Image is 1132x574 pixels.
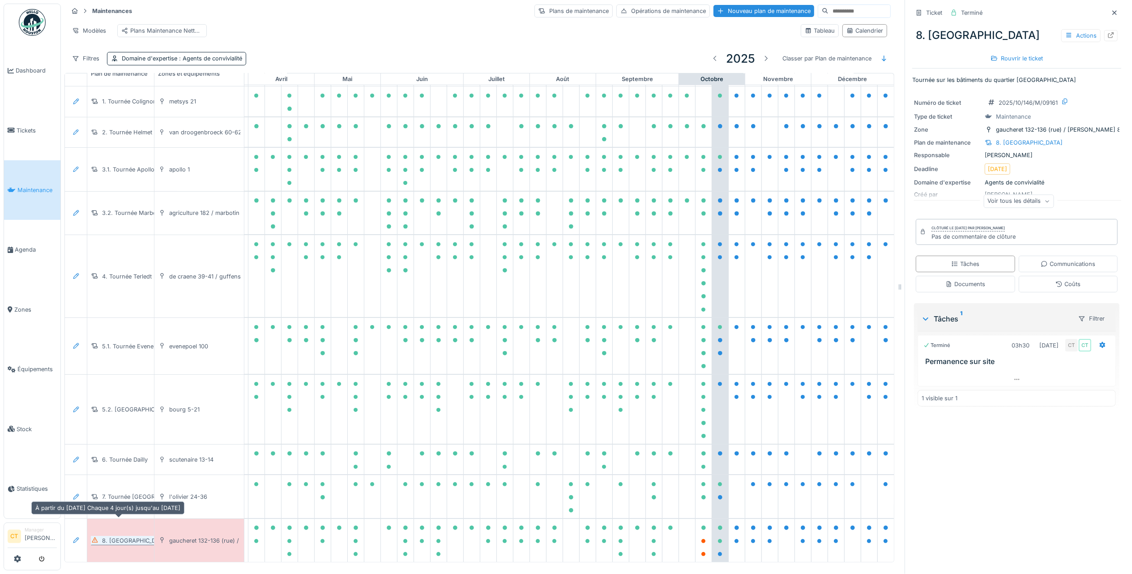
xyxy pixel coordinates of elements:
[4,160,60,220] a: Maintenance
[931,232,1016,241] div: Pas de commentaire de clôture
[983,195,1054,208] div: Voir tous les détails
[102,536,169,545] div: 8. [GEOGRAPHIC_DATA]
[1041,260,1095,268] div: Communications
[17,186,57,194] span: Maintenance
[914,178,1119,187] div: Agents de convivialité
[988,165,1007,173] div: [DATE]
[17,425,57,433] span: Stock
[4,41,60,100] a: Dashboard
[169,128,278,137] div: van droogenbroeck 60-62 / helmet 339
[169,455,214,464] div: scutenaire 13-14
[4,220,60,279] a: Agenda
[945,280,985,288] div: Documents
[1061,29,1101,42] div: Actions
[169,272,259,281] div: de craene 39-41 / guffens 37-39
[121,26,203,35] div: Plans Maintenance Nettoyage
[1065,339,1078,351] div: CT
[778,52,876,65] div: Classer par Plan de maintenance
[16,66,57,75] span: Dashboard
[102,455,148,464] div: 6. Tournée Dailly
[996,125,1129,134] div: gaucheret 132-136 (rue) / [PERSON_NAME] 8-12
[169,405,200,414] div: bourg 5-21
[169,209,257,217] div: agriculture 182 / marbotin 18-26
[931,225,1005,231] div: Clôturé le [DATE] par [PERSON_NAME]
[996,138,1063,147] div: 8. [GEOGRAPHIC_DATA]
[102,272,152,281] div: 4. Tournée Terledt
[102,128,152,137] div: 2. Tournée Helmet
[914,125,981,134] div: Zone
[169,342,208,351] div: evenepoel 100
[999,99,1058,107] div: 2025/10/146/M/09161
[921,313,1071,324] div: Tâches
[15,245,57,254] span: Agenda
[726,51,755,65] h3: 2025
[1079,339,1091,351] div: CT
[19,9,46,36] img: Badge_color-CXgf-gQk.svg
[102,405,174,414] div: 5.2. [GEOGRAPHIC_DATA]
[616,4,710,17] div: Opérations de maintenance
[1039,341,1059,350] div: [DATE]
[679,73,745,85] div: octobre
[102,165,154,174] div: 3.1. Tournée Apollo
[596,73,679,85] div: septembre
[8,527,57,548] a: CT Manager[PERSON_NAME]
[1012,341,1029,350] div: 03h30
[951,260,979,268] div: Tâches
[745,73,811,85] div: novembre
[169,493,207,501] div: l'olivier 24-36
[912,76,1121,84] p: Tournée sur les bâtiments du quartier [GEOGRAPHIC_DATA]
[315,73,380,85] div: mai
[8,530,21,543] li: CT
[4,280,60,339] a: Zones
[960,313,962,324] sup: 1
[248,73,314,85] div: avril
[25,527,57,533] div: Manager
[68,52,103,65] div: Filtres
[1074,312,1109,325] div: Filtrer
[25,527,57,546] li: [PERSON_NAME]
[926,9,942,17] div: Ticket
[914,99,981,107] div: Numéro de ticket
[17,484,57,493] span: Statistiques
[169,536,303,545] div: gaucheret 132-136 (rue) / [PERSON_NAME] 8-12
[914,151,981,159] div: Responsable
[1055,280,1081,288] div: Coûts
[4,459,60,518] a: Statistiques
[102,342,165,351] div: 5.1. Tournée Evenepoel
[530,73,596,85] div: août
[89,7,136,15] strong: Maintenances
[464,73,530,85] div: juillet
[812,73,894,85] div: décembre
[4,339,60,399] a: Équipements
[14,305,57,314] span: Zones
[4,100,60,160] a: Tickets
[17,365,57,373] span: Équipements
[154,61,244,86] div: Zones et équipements
[922,394,957,403] div: 1 visible sur 1
[713,5,814,17] div: Nouveau plan de maintenance
[534,4,613,17] div: Plans de maintenance
[68,24,110,37] div: Modèles
[996,112,1031,121] div: Maintenance
[87,61,177,86] div: Plan de maintenance
[923,342,950,349] div: Terminé
[4,399,60,458] a: Stock
[102,209,163,217] div: 3.2. Tournée Marbotin
[805,26,835,35] div: Tableau
[914,112,981,121] div: Type de ticket
[914,165,981,173] div: Deadline
[169,97,196,106] div: metsys 21
[177,55,242,62] span: : Agents de convivialité
[961,9,982,17] div: Terminé
[102,493,192,501] div: 7. Tournée [GEOGRAPHIC_DATA]
[122,54,242,63] div: Domaine d'expertise
[31,501,184,514] div: À partir du [DATE] Chaque 4 jour(s) jusqu'au [DATE]
[169,165,190,174] div: apollo 1
[987,52,1047,64] div: Rouvrir le ticket
[914,151,1119,159] div: [PERSON_NAME]
[912,24,1121,47] div: 8. [GEOGRAPHIC_DATA]
[925,357,1112,366] h3: Permanence sur site
[381,73,463,85] div: juin
[102,97,157,106] div: 1. Tournée Colignon
[846,26,883,35] div: Calendrier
